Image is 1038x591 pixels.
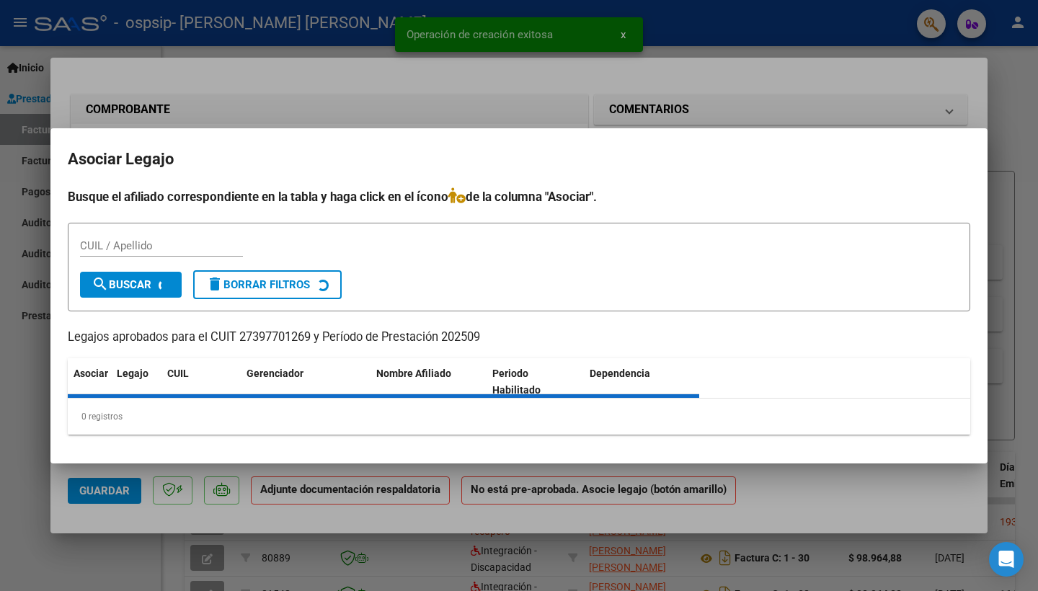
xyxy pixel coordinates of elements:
span: Nombre Afiliado [376,367,451,378]
mat-icon: delete [206,275,223,292]
span: Periodo Habilitado [492,367,541,395]
span: Dependencia [590,367,650,378]
datatable-header-cell: Asociar [68,357,111,405]
datatable-header-cell: Legajo [111,357,161,405]
h2: Asociar Legajo [68,146,970,173]
span: Asociar [74,367,108,378]
mat-icon: search [92,275,109,292]
button: Buscar [80,271,182,297]
div: 0 registros [68,398,970,434]
h4: Busque el afiliado correspondiente en la tabla y haga click en el ícono de la columna "Asociar". [68,187,970,206]
p: Legajos aprobados para el CUIT 27397701269 y Período de Prestación 202509 [68,328,970,346]
datatable-header-cell: Periodo Habilitado [487,357,584,405]
span: CUIL [167,367,189,378]
span: Borrar Filtros [206,277,310,290]
span: Buscar [92,277,151,290]
datatable-header-cell: Nombre Afiliado [371,357,487,405]
button: Borrar Filtros [193,270,342,298]
datatable-header-cell: CUIL [161,357,241,405]
div: Open Intercom Messenger [989,542,1024,577]
span: Gerenciador [247,367,303,378]
span: Legajo [117,367,148,378]
datatable-header-cell: Dependencia [584,357,700,405]
datatable-header-cell: Gerenciador [241,357,371,405]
